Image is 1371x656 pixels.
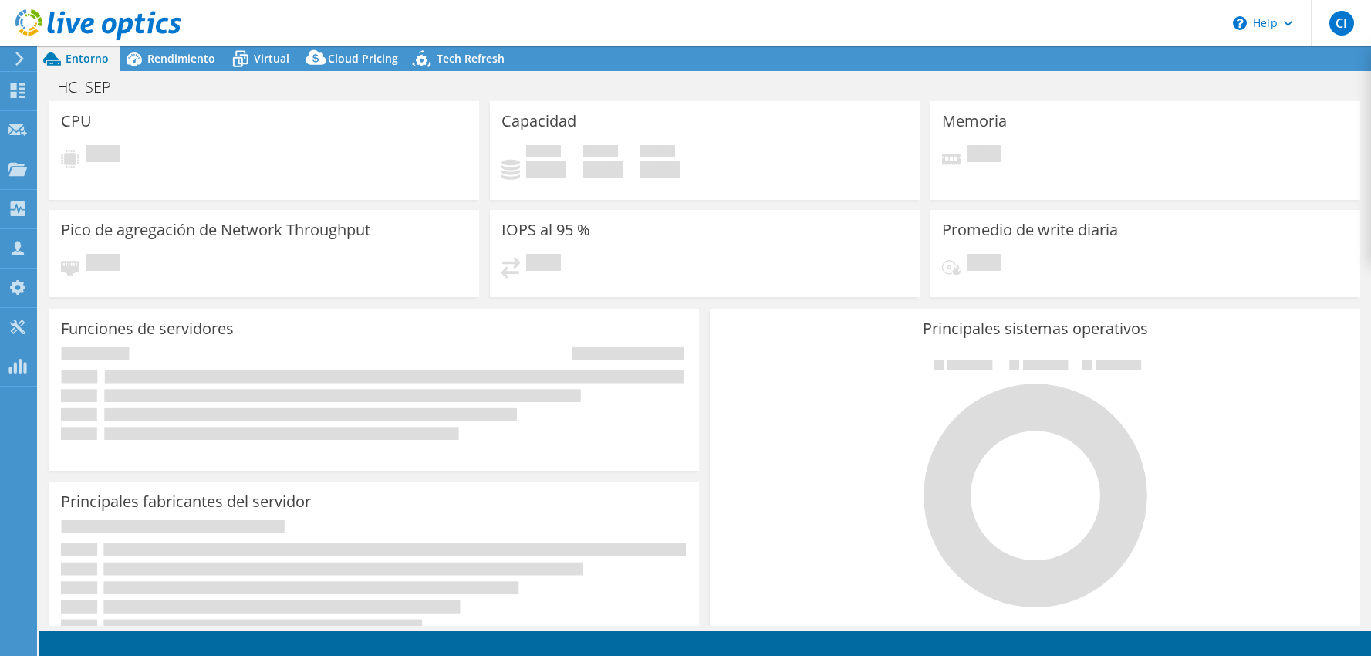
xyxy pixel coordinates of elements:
[1233,16,1247,30] svg: \n
[254,51,289,66] span: Virtual
[967,254,1001,275] span: Pendiente
[501,113,576,130] h3: Capacidad
[147,51,215,66] span: Rendimiento
[640,145,675,161] span: Total
[66,51,109,66] span: Entorno
[50,79,135,96] h1: HCI SEP
[61,493,311,510] h3: Principales fabricantes del servidor
[942,113,1007,130] h3: Memoria
[526,254,561,275] span: Pendiente
[526,145,561,161] span: Used
[328,51,398,66] span: Cloud Pricing
[61,113,92,130] h3: CPU
[583,161,623,178] h4: 0 GiB
[721,320,1348,337] h3: Principales sistemas operativos
[942,221,1118,238] h3: Promedio de write diaria
[437,51,505,66] span: Tech Refresh
[583,145,618,161] span: Libre
[640,161,680,178] h4: 0 GiB
[967,145,1001,166] span: Pendiente
[86,254,120,275] span: Pendiente
[1329,11,1354,36] span: CI
[61,221,370,238] h3: Pico de agregación de Network Throughput
[526,161,566,178] h4: 0 GiB
[86,145,120,166] span: Pendiente
[501,221,590,238] h3: IOPS al 95 %
[61,320,234,337] h3: Funciones de servidores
